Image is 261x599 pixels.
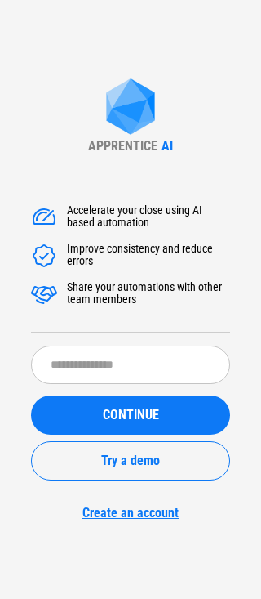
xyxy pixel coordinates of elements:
img: Apprentice AI [98,78,163,138]
a: Create an account [31,505,230,521]
span: CONTINUE [103,409,159,422]
button: Try a demo [31,441,230,481]
img: Accelerate [31,204,57,230]
span: Try a demo [101,454,160,467]
div: AI [161,138,173,154]
div: APPRENTICE [88,138,157,154]
div: Improve consistency and reduce errors [67,243,230,269]
div: Share your automations with other team members [67,281,230,307]
img: Accelerate [31,243,57,269]
div: Accelerate your close using AI based automation [67,204,230,230]
button: CONTINUE [31,396,230,435]
img: Accelerate [31,281,57,307]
